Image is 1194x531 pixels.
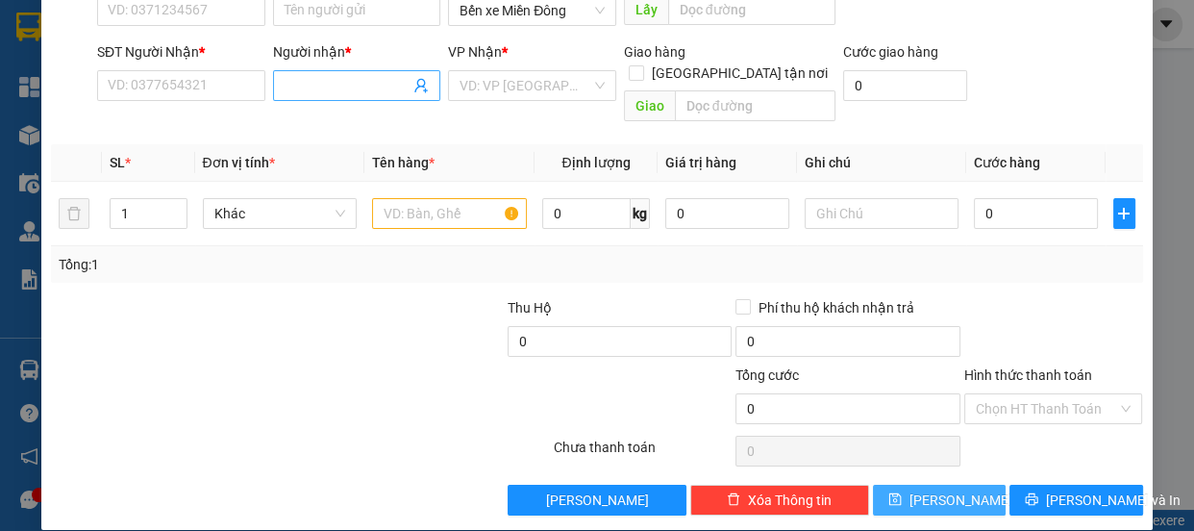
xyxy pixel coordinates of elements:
span: [PERSON_NAME] và In [1046,490,1181,511]
label: Hình thức thanh toán [964,367,1092,383]
button: printer[PERSON_NAME] và In [1009,485,1142,516]
button: plus [1113,198,1135,229]
span: Thu Hộ [508,300,552,316]
span: Định lượng [561,155,630,170]
button: deleteXóa Thông tin [690,485,869,516]
span: printer [1025,493,1038,508]
span: kg [631,198,650,229]
label: Cước giao hàng [843,44,938,60]
span: Xóa Thông tin [748,490,832,511]
div: SĐT Người Nhận [97,41,265,63]
span: [PERSON_NAME] [909,490,1012,511]
span: Phí thu hộ khách nhận trả [751,297,922,318]
span: SL [110,155,125,170]
span: Giao hàng [624,44,685,60]
input: Ghi Chú [805,198,959,229]
div: Người nhận [273,41,441,63]
span: save [888,493,902,508]
input: Cước giao hàng [843,70,967,101]
th: Ghi chú [797,144,967,182]
div: Tổng: 1 [59,254,462,275]
span: Giá trị hàng [665,155,736,170]
span: user-add [413,78,429,93]
span: plus [1114,206,1134,221]
span: VP Nhận [448,44,502,60]
span: Cước hàng [974,155,1040,170]
span: [PERSON_NAME] [546,490,649,511]
div: Chưa thanh toán [552,437,734,470]
button: [PERSON_NAME] [508,485,686,516]
span: [GEOGRAPHIC_DATA] tận nơi [644,63,835,84]
input: 0 [665,198,789,229]
span: Đơn vị tính [203,155,275,170]
span: Tên hàng [372,155,435,170]
span: Giao [624,90,675,121]
input: VD: Bàn, Ghế [372,198,527,229]
button: save[PERSON_NAME] [873,485,1006,516]
span: delete [727,493,740,508]
button: delete [59,198,89,229]
span: Khác [214,199,346,228]
span: Tổng cước [735,367,799,383]
input: Dọc đường [675,90,835,121]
